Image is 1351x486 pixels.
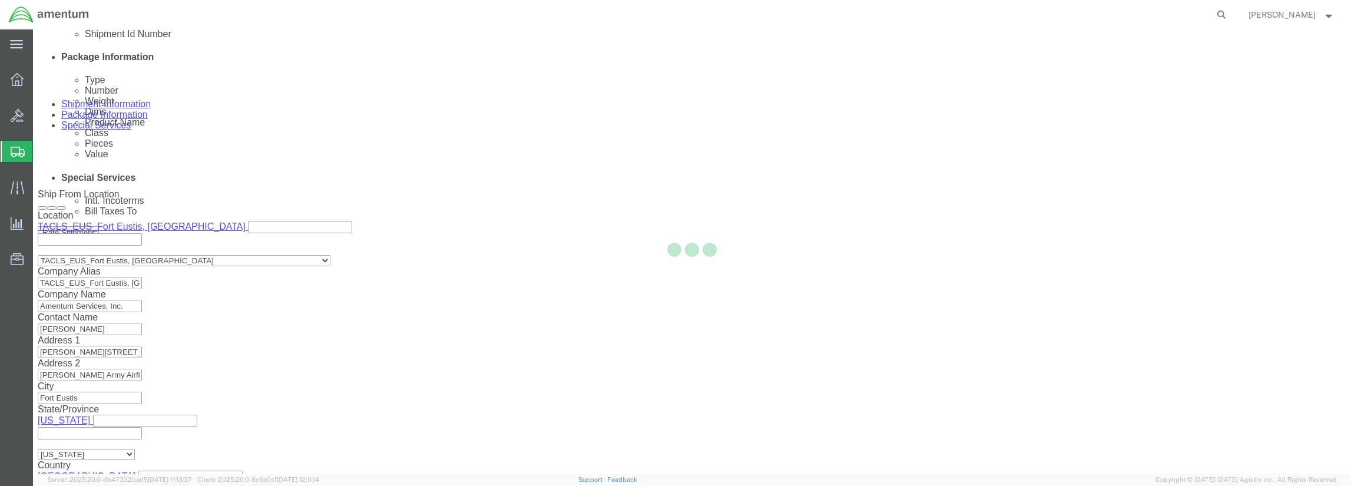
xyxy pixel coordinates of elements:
[277,476,319,483] span: [DATE] 12:11:14
[1155,475,1337,485] span: Copyright © [DATE]-[DATE] Agistix Inc., All Rights Reserved
[148,476,192,483] span: [DATE] 11:13:37
[578,476,608,483] a: Support
[47,476,192,483] span: Server: 2025.20.0-db47332bad5
[607,476,637,483] a: Feedback
[1248,8,1335,22] button: [PERSON_NAME]
[8,6,90,24] img: logo
[1249,8,1316,21] span: Jared Ellis
[197,476,319,483] span: Client: 2025.20.0-8c6e0cf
